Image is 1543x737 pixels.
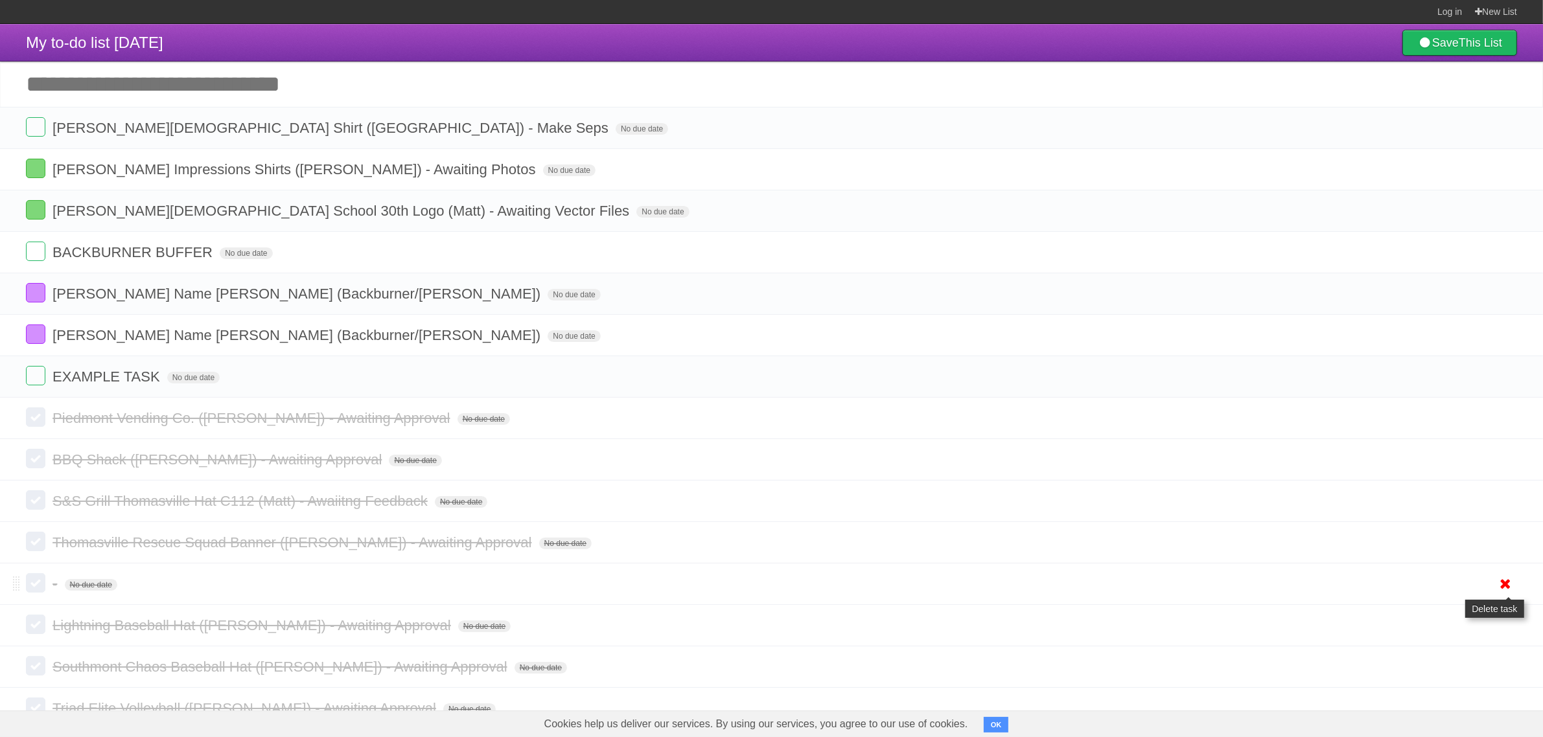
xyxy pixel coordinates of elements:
span: No due date [548,289,600,300]
label: Done [26,283,45,302]
span: Cookies help us deliver our services. By using our services, you agree to our use of cookies. [531,711,981,737]
span: [PERSON_NAME] Name [PERSON_NAME] (Backburner/[PERSON_NAME]) [52,286,544,302]
label: Done [26,366,45,385]
label: Done [26,324,45,344]
label: Done [26,490,45,510]
span: Piedmont Vending Co. ([PERSON_NAME]) - Awaiting Approval [52,410,453,426]
label: Done [26,573,45,593]
label: Done [26,615,45,634]
span: No due date [616,123,668,135]
span: [PERSON_NAME] Impressions Shirts ([PERSON_NAME]) - Awaiting Photos [52,161,539,177]
span: No due date [220,247,272,259]
span: Triad Elite Volleyball ([PERSON_NAME]) - Awaiting Approval [52,700,439,716]
b: This List [1459,36,1502,49]
label: Done [26,656,45,675]
span: No due date [458,620,511,632]
span: No due date [458,413,510,425]
span: [PERSON_NAME][DEMOGRAPHIC_DATA] School 30th Logo (Matt) - Awaiting Vector Files [52,203,632,219]
span: BACKBURNER BUFFER [52,244,216,260]
span: No due date [389,455,441,466]
a: SaveThis List [1402,30,1517,56]
span: BBQ Shack ([PERSON_NAME]) - Awaiting Approval [52,451,385,468]
span: S&S Grill Thomasville Hat C112 (Matt) - Awaiitng Feedback [52,493,431,509]
span: No due date [543,164,596,176]
span: - [52,576,60,592]
span: No due date [636,206,689,218]
span: No due date [515,662,567,674]
label: Done [26,449,45,468]
span: No due date [167,372,220,383]
span: [PERSON_NAME] Name [PERSON_NAME] (Backburner/[PERSON_NAME]) [52,327,544,343]
span: No due date [539,538,592,549]
span: No due date [65,579,117,591]
span: No due date [435,496,487,508]
label: Done [26,407,45,427]
label: Done [26,200,45,220]
span: Southmont Chaos Baseball Hat ([PERSON_NAME]) - Awaiting Approval [52,659,510,675]
span: No due date [443,703,496,715]
span: Thomasville Rescue Squad Banner ([PERSON_NAME]) - Awaiting Approval [52,534,535,550]
label: Done [26,117,45,137]
label: Done [26,697,45,717]
button: OK [984,717,1009,732]
span: My to-do list [DATE] [26,34,163,51]
span: Lightning Baseball Hat ([PERSON_NAME]) - Awaiting Approval [52,617,454,633]
span: [PERSON_NAME][DEMOGRAPHIC_DATA] Shirt ([GEOGRAPHIC_DATA]) - Make Seps [52,120,612,136]
label: Done [26,242,45,261]
span: EXAMPLE TASK [52,368,163,385]
span: No due date [548,330,600,342]
label: Done [26,532,45,551]
label: Done [26,159,45,178]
